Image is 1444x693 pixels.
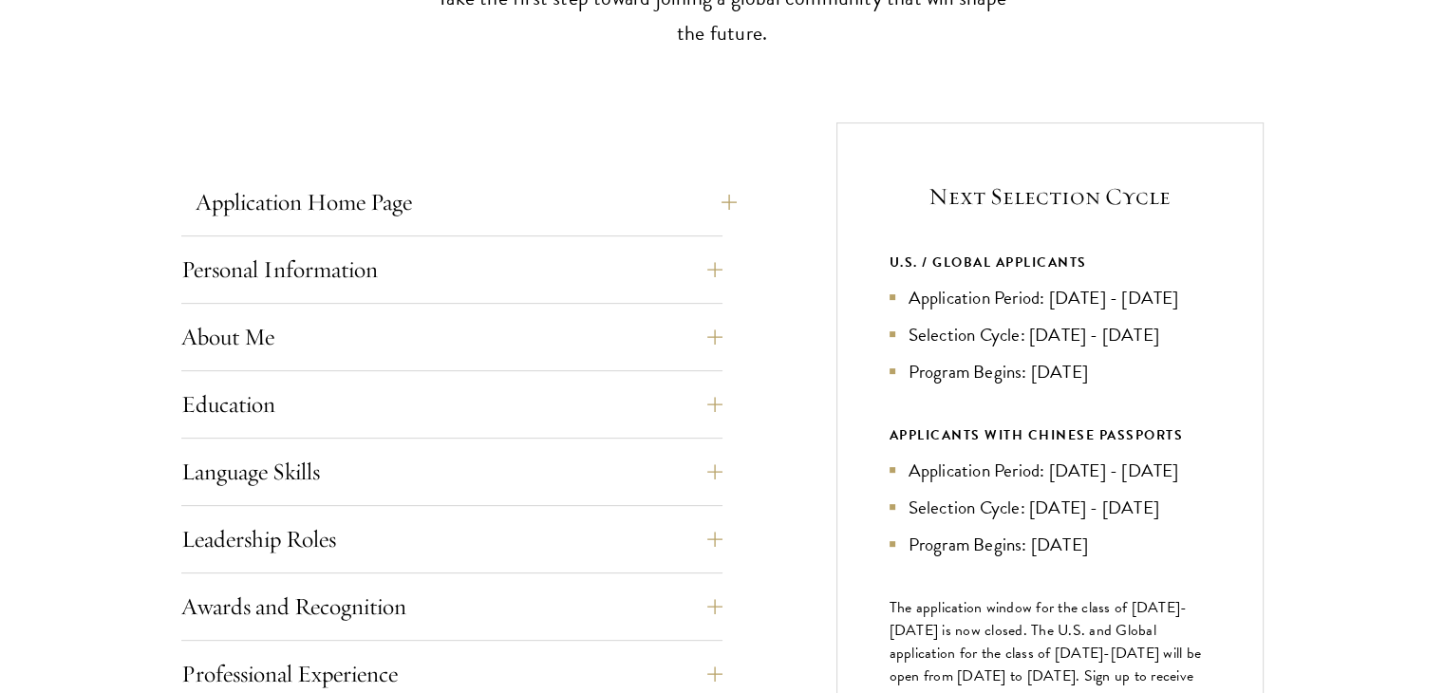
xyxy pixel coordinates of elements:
li: Selection Cycle: [DATE] - [DATE] [890,494,1210,521]
div: APPLICANTS WITH CHINESE PASSPORTS [890,423,1210,447]
button: Awards and Recognition [181,584,722,629]
div: U.S. / GLOBAL APPLICANTS [890,251,1210,274]
li: Application Period: [DATE] - [DATE] [890,284,1210,311]
li: Program Begins: [DATE] [890,531,1210,558]
button: Application Home Page [196,179,737,225]
button: About Me [181,314,722,360]
h5: Next Selection Cycle [890,180,1210,213]
button: Personal Information [181,247,722,292]
li: Application Period: [DATE] - [DATE] [890,457,1210,484]
li: Program Begins: [DATE] [890,358,1210,385]
li: Selection Cycle: [DATE] - [DATE] [890,321,1210,348]
button: Education [181,382,722,427]
button: Leadership Roles [181,516,722,562]
button: Language Skills [181,449,722,495]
